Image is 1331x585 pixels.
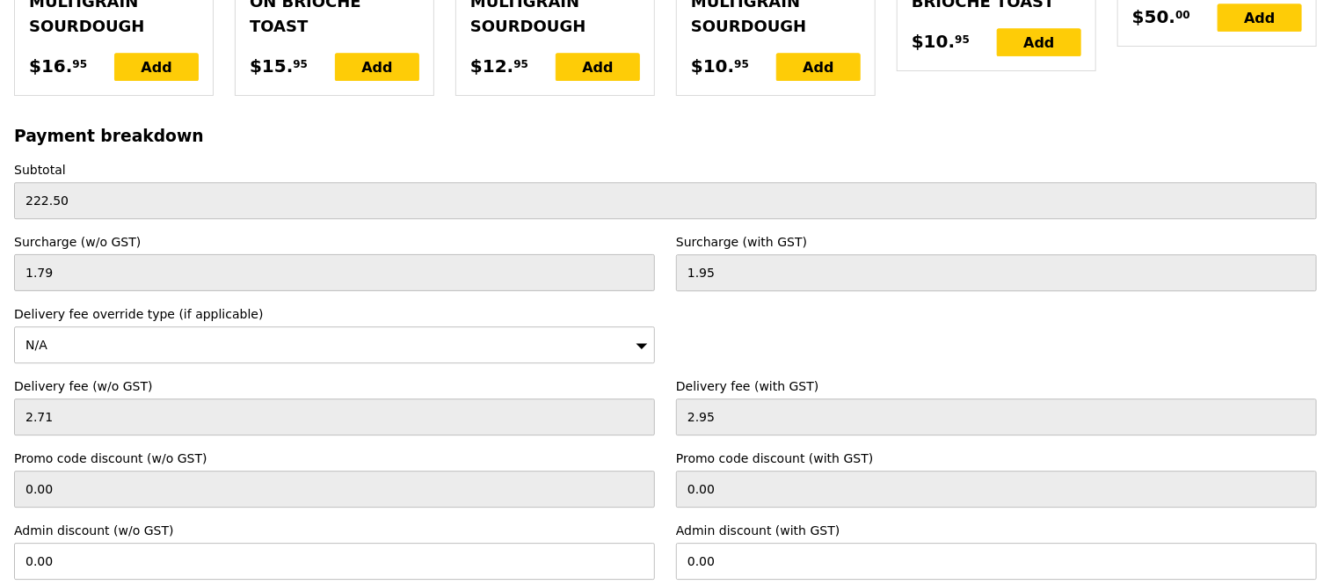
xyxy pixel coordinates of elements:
[997,28,1081,56] div: Add
[676,522,1317,539] label: Admin discount (with GST)
[72,57,87,71] span: 95
[293,57,308,71] span: 95
[955,33,970,47] span: 95
[14,522,655,539] label: Admin discount (w/o GST)
[14,127,1317,145] h3: Payment breakdown
[25,338,47,352] span: N/A
[335,53,419,81] div: Add
[29,53,72,79] span: $16.
[250,53,293,79] span: $15.
[14,377,655,395] label: Delivery fee (w/o GST)
[734,57,749,71] span: 95
[14,305,655,323] label: Delivery fee override type (if applicable)
[1132,4,1175,30] span: $50.
[691,53,734,79] span: $10.
[776,53,861,81] div: Add
[1218,4,1302,32] div: Add
[114,53,199,81] div: Add
[1175,8,1190,22] span: 00
[513,57,528,71] span: 95
[676,233,1317,251] label: Surcharge (with GST)
[556,53,640,81] div: Add
[470,53,513,79] span: $12.
[912,28,955,55] span: $10.
[14,233,655,251] label: Surcharge (w/o GST)
[14,450,655,467] label: Promo code discount (w/o GST)
[14,161,1317,179] label: Subtotal
[676,377,1317,395] label: Delivery fee (with GST)
[676,450,1317,467] label: Promo code discount (with GST)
